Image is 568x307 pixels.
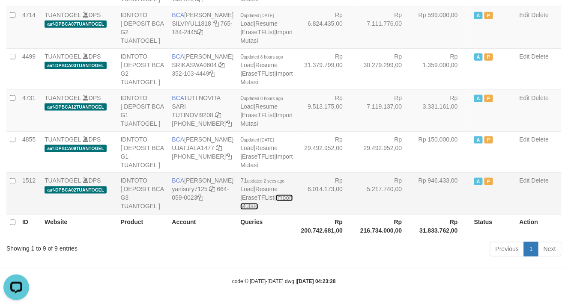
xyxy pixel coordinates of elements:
[520,53,530,60] a: Edit
[474,136,483,144] span: Active
[240,112,293,127] a: Import Mutasi
[415,173,471,214] td: Rp 946.433,00
[6,241,230,253] div: Showing 1 to 9 of 9 entries
[240,145,254,151] a: Load
[240,177,293,210] span: | | |
[296,90,356,131] td: Rp 9.513.175,00
[255,20,278,27] a: Resume
[240,29,293,44] a: Import Mutasi
[240,136,293,168] span: | | |
[226,153,232,160] a: Copy 4062238953 to clipboard
[168,90,237,131] td: TUTI NOVITA SARI [PHONE_NUMBER]
[244,138,274,142] span: updated [DATE]
[45,12,81,18] a: TUANTOGEL
[168,7,237,48] td: [PERSON_NAME] 765-184-2445
[484,178,493,185] span: Paused
[237,214,296,239] th: Queries
[45,62,107,69] span: aaf-DPBCA03TUANTOGEL
[516,214,562,239] th: Action
[240,136,274,143] span: 0
[45,21,107,28] span: aaf-DPBCA07TUANTOGEL
[255,103,278,110] a: Resume
[415,48,471,90] td: Rp 1.359.000,00
[240,103,254,110] a: Load
[524,242,538,257] a: 1
[168,173,237,214] td: [PERSON_NAME] 664-059-0023
[172,145,214,151] a: UJATJALA1477
[226,120,232,127] a: Copy 5665095298 to clipboard
[255,62,278,68] a: Resume
[45,136,81,143] a: TUANTOGEL
[242,153,274,160] a: EraseTFList
[240,12,274,18] span: 0
[484,95,493,102] span: Paused
[172,112,213,118] a: TUTINOVI9208
[255,186,278,193] a: Resume
[532,136,549,143] a: Delete
[520,12,530,18] a: Edit
[490,242,524,257] a: Previous
[240,153,293,168] a: Import Mutasi
[19,90,41,131] td: 4731
[356,131,415,173] td: Rp 29.492.952,00
[216,145,222,151] a: Copy UJATJALA1477 to clipboard
[41,173,117,214] td: DPS
[484,136,493,144] span: Paused
[532,94,549,101] a: Delete
[117,48,169,90] td: IDNTOTO [ DEPOSIT BCA G2 TUANTOGEL ]
[117,173,169,214] td: IDNTOTO [ DEPOSIT BCA G3 TUANTOGEL ]
[172,20,211,27] a: SILVIYUL1818
[41,48,117,90] td: DPS
[240,195,293,210] a: Import Mutasi
[215,112,221,118] a: Copy TUTINOVI9208 to clipboard
[168,131,237,173] td: [PERSON_NAME] [PHONE_NUMBER]
[117,131,169,173] td: IDNTOTO [ DEPOSIT BCA G1 TUANTOGEL ]
[45,177,81,184] a: TUANTOGEL
[296,7,356,48] td: Rp 6.824.435,00
[356,173,415,214] td: Rp 5.217.740,00
[244,13,274,18] span: updated [DATE]
[45,94,81,101] a: TUANTOGEL
[474,178,483,185] span: Active
[168,48,237,90] td: [PERSON_NAME] 352-103-4449
[19,48,41,90] td: 4499
[117,90,169,131] td: IDNTOTO [ DEPOSIT BCA G1 TUANTOGEL ]
[45,53,81,60] a: TUANTOGEL
[45,186,107,194] span: aaf-DPBCA02TUANTOGEL
[41,90,117,131] td: DPS
[356,48,415,90] td: Rp 30.279.299,00
[474,95,483,102] span: Active
[356,90,415,131] td: Rp 7.119.137,00
[242,112,274,118] a: EraseTFList
[209,186,215,193] a: Copy yanisury7125 to clipboard
[240,12,293,44] span: | | |
[240,53,293,86] span: | | |
[240,186,254,193] a: Load
[484,53,493,61] span: Paused
[415,131,471,173] td: Rp 150.000,00
[296,131,356,173] td: Rp 29.492.952,00
[41,214,117,239] th: Website
[247,179,284,184] span: updated 2 secs ago
[232,279,336,285] small: code © [DATE]-[DATE] dwg |
[296,48,356,90] td: Rp 31.379.799,00
[484,12,493,19] span: Paused
[19,173,41,214] td: 1512
[218,62,224,68] a: Copy SRIKASWA0604 to clipboard
[172,136,184,143] span: BCA
[19,214,41,239] th: ID
[415,214,471,239] th: Rp 31.833.762,00
[240,53,283,60] span: 0
[213,20,219,27] a: Copy SILVIYUL1818 to clipboard
[45,103,107,111] span: aaf-DPBCA12TUANTOGEL
[242,195,274,201] a: EraseTFList
[474,53,483,61] span: Active
[471,214,516,239] th: Status
[168,214,237,239] th: Account
[532,177,549,184] a: Delete
[538,242,562,257] a: Next
[172,186,207,193] a: yanisury7125
[19,7,41,48] td: 4714
[296,173,356,214] td: Rp 6.014.173,00
[242,29,274,35] a: EraseTFList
